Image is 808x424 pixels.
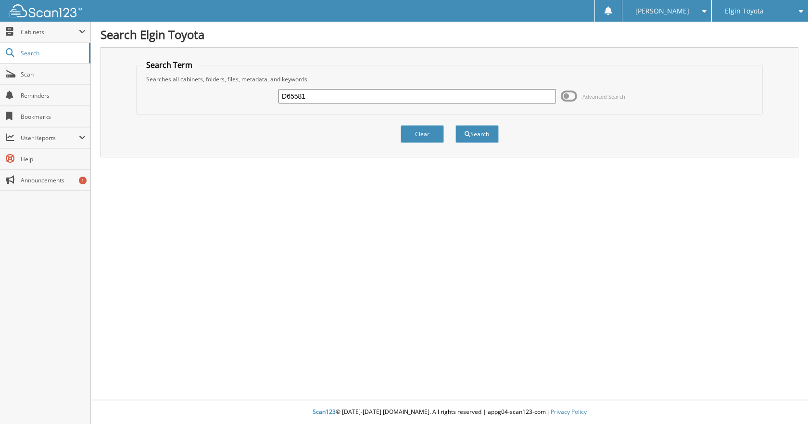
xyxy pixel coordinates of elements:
[21,113,86,121] span: Bookmarks
[725,8,764,14] span: Elgin Toyota
[582,93,625,100] span: Advanced Search
[21,176,86,184] span: Announcements
[21,155,86,163] span: Help
[401,125,444,143] button: Clear
[635,8,689,14] span: [PERSON_NAME]
[455,125,499,143] button: Search
[101,26,798,42] h1: Search Elgin Toyota
[551,408,587,416] a: Privacy Policy
[21,91,86,100] span: Reminders
[141,60,197,70] legend: Search Term
[760,378,808,424] iframe: Chat Widget
[141,75,758,83] div: Searches all cabinets, folders, files, metadata, and keywords
[21,134,79,142] span: User Reports
[21,28,79,36] span: Cabinets
[91,400,808,424] div: © [DATE]-[DATE] [DOMAIN_NAME]. All rights reserved | appg04-scan123-com |
[313,408,336,416] span: Scan123
[21,70,86,78] span: Scan
[10,4,82,17] img: scan123-logo-white.svg
[21,49,84,57] span: Search
[79,177,87,184] div: 1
